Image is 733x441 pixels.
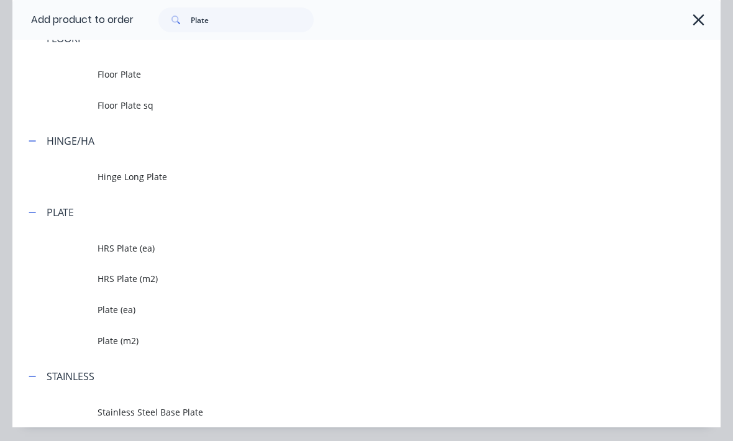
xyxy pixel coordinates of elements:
div: PLATE [47,205,74,220]
span: Floor Plate sq [98,99,596,112]
input: Search... [191,7,314,32]
span: HRS Plate (ea) [98,242,596,255]
div: HINGE/HA [47,134,94,148]
span: Hinge Long Plate [98,170,596,183]
div: STAINLESS [47,369,94,384]
span: Plate (m2) [98,334,596,347]
span: Plate (ea) [98,303,596,316]
span: Floor Plate [98,68,596,81]
span: Stainless Steel Base Plate [98,406,596,419]
span: HRS Plate (m2) [98,272,596,285]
